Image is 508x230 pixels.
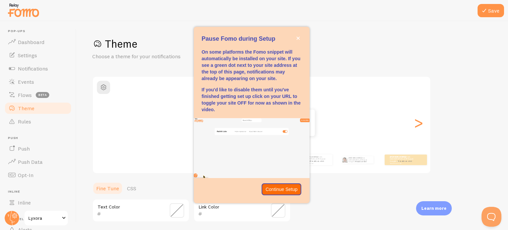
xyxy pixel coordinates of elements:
a: Metallica t-shirt [310,160,324,162]
iframe: Help Scout Beacon - Open [482,207,501,227]
a: Inline [4,196,72,209]
a: Rules [4,115,72,128]
span: Inline [18,199,31,206]
a: Dashboard [4,35,72,49]
img: Fomo [342,157,347,162]
span: Push [18,145,30,152]
div: Next slide [414,99,422,147]
span: Lyxora [28,214,60,222]
a: Push [4,142,72,155]
button: close, [295,35,302,42]
h2: Classic [93,81,430,91]
a: Metallica t-shirt [355,161,366,162]
span: Dashboard [18,39,44,45]
div: Learn more [416,201,452,215]
span: Notifications [18,65,48,72]
p: Pause Fomo during Setup [202,35,302,43]
p: Choose a theme for your notifications [92,53,251,60]
span: Pop-ups [8,29,72,33]
p: from [GEOGRAPHIC_DATA] just bought a [349,156,371,163]
p: If you'd like to disable them until you've finished getting set up click on your URL to toggle yo... [202,86,302,113]
p: On some platforms the Fomo snippet will automatically be installed on your site. If you see a gre... [202,49,302,82]
strong: [PERSON_NAME] [349,157,362,159]
span: Opt-In [18,172,33,178]
span: Flows [18,92,32,98]
p: from [GEOGRAPHIC_DATA] just bought a [390,156,416,164]
a: Lyxora [24,210,68,226]
span: Theme [18,105,34,112]
small: about 4 minutes ago [390,162,416,164]
div: Pause Fomo during Setup [194,27,310,203]
span: Inline [8,190,72,194]
a: Theme [4,102,72,115]
span: Events [18,78,34,85]
img: fomo-relay-logo-orange.svg [7,2,40,19]
span: Push Data [18,159,43,165]
a: Push Data [4,155,72,168]
a: CSS [123,182,140,195]
a: Metallica t-shirt [398,160,412,162]
h1: Theme [92,37,492,51]
strong: [PERSON_NAME] [302,156,318,158]
p: from [GEOGRAPHIC_DATA] just bought a [302,156,330,164]
strong: [PERSON_NAME] [390,156,406,158]
p: Learn more [421,205,446,211]
a: Settings [4,49,72,62]
button: Continue Setup [262,183,302,195]
span: Rules [18,118,31,125]
a: Flows beta [4,88,72,102]
p: Continue Setup [266,186,298,193]
a: Events [4,75,72,88]
span: Settings [18,52,37,59]
span: beta [36,92,49,98]
a: Notifications [4,62,72,75]
small: about 4 minutes ago [302,162,329,164]
a: Fine Tune [92,182,123,195]
span: Push [8,136,72,140]
a: Opt-In [4,168,72,182]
